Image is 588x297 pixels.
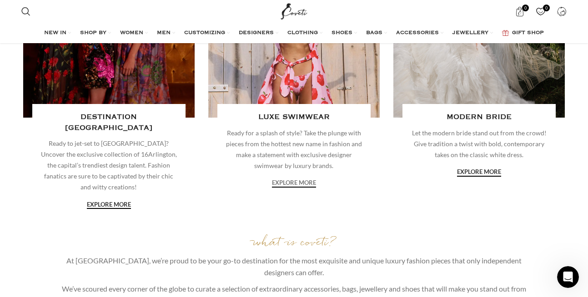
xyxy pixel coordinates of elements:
[44,30,66,37] span: NEW IN
[120,24,148,42] a: WOMEN
[17,2,35,20] a: Search
[332,30,352,37] span: SHOES
[532,2,550,20] a: 0
[40,138,177,193] p: Ready to jet-set to [GEOGRAPHIC_DATA]? Uncover the exclusive collection of 16Arlington, the capit...
[452,30,488,37] span: JEWELLERY
[279,7,309,15] a: Site logo
[287,30,318,37] span: CLOTHING
[287,24,322,42] a: CLOTHING
[366,24,387,42] a: BAGS
[452,24,493,42] a: JEWELLERY
[184,30,225,37] span: CUSTOMIZING
[44,24,71,42] a: NEW IN
[120,30,143,37] span: WOMEN
[80,24,111,42] a: SHOP BY
[512,30,544,37] span: GIFT SHOP
[59,255,529,278] p: At [GEOGRAPHIC_DATA], we’re proud to be your go-to destination for the most exquisite and unique ...
[239,30,274,37] span: DESIGNERS
[502,24,544,42] a: GIFT SHOP
[502,30,509,36] img: GiftBag
[87,201,131,209] a: explore more
[522,5,529,11] span: 0
[411,128,548,160] p: Let the modern bride stand out from the crowd! Give tradition a twist with bold, contemporary tak...
[332,24,357,42] a: SHOES
[366,30,382,37] span: BAGS
[59,235,529,250] h1: what is coveti?
[226,112,362,123] h4: LUXE SWIMWEAR
[511,2,529,20] a: 0
[396,30,439,37] span: ACCESSORIES
[40,112,177,134] h4: DESTINATION [GEOGRAPHIC_DATA]
[532,2,550,20] div: My Wishlist
[80,30,106,37] span: SHOP BY
[543,5,550,11] span: 0
[396,24,443,42] a: ACCESSORIES
[157,30,171,37] span: MEN
[226,128,362,171] p: Ready for a splash of style? Take the plunge with pieces from the hottest new name in fashion and...
[157,24,175,42] a: MEN
[17,24,571,42] div: Main navigation
[272,179,316,188] a: explore more
[184,24,230,42] a: CUSTOMIZING
[239,24,278,42] a: DESIGNERS
[457,168,501,177] a: explore more
[411,112,548,123] h4: MODERN BRIDE
[557,266,579,288] iframe: Intercom live chat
